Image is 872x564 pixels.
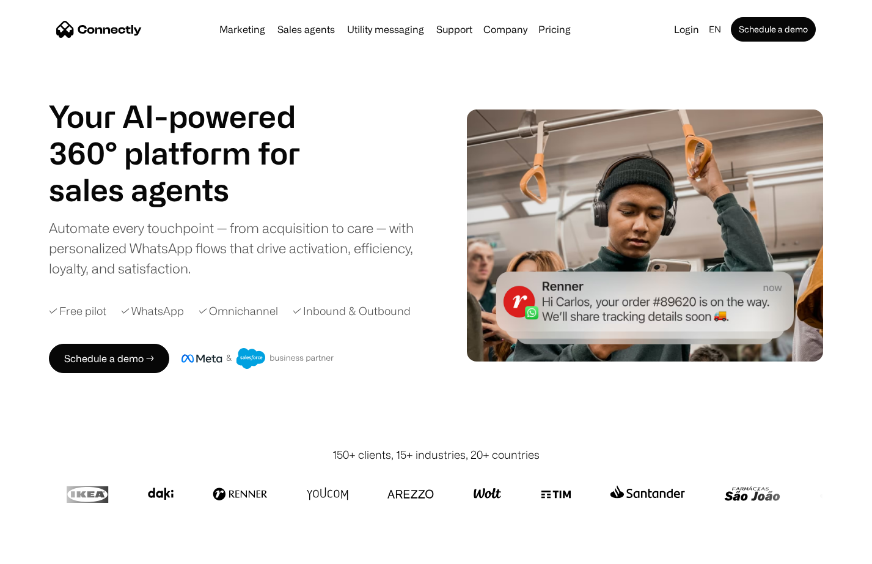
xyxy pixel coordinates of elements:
a: Schedule a demo [731,17,816,42]
div: 1 of 4 [49,171,330,208]
div: Automate every touchpoint — from acquisition to care — with personalized WhatsApp flows that driv... [49,218,431,278]
ul: Language list [24,543,73,560]
a: Login [669,21,704,38]
a: home [56,20,142,39]
a: Pricing [533,24,576,34]
div: Company [483,21,527,38]
div: ✓ Inbound & Outbound [293,303,411,319]
div: 150+ clients, 15+ industries, 20+ countries [332,447,540,463]
a: Sales agents [273,24,340,34]
div: en [709,21,721,38]
a: Schedule a demo → [49,344,169,373]
h1: sales agents [49,171,330,208]
div: ✓ Omnichannel [199,303,278,319]
img: Meta and Salesforce business partner badge. [181,348,334,369]
div: Company [480,21,531,38]
div: en [704,21,728,38]
div: carousel [49,171,330,208]
h1: Your AI-powered 360° platform for [49,98,330,171]
div: ✓ Free pilot [49,303,106,319]
a: Support [431,24,477,34]
a: Utility messaging [342,24,429,34]
div: ✓ WhatsApp [121,303,184,319]
aside: Language selected: English [12,541,73,560]
a: Marketing [214,24,270,34]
